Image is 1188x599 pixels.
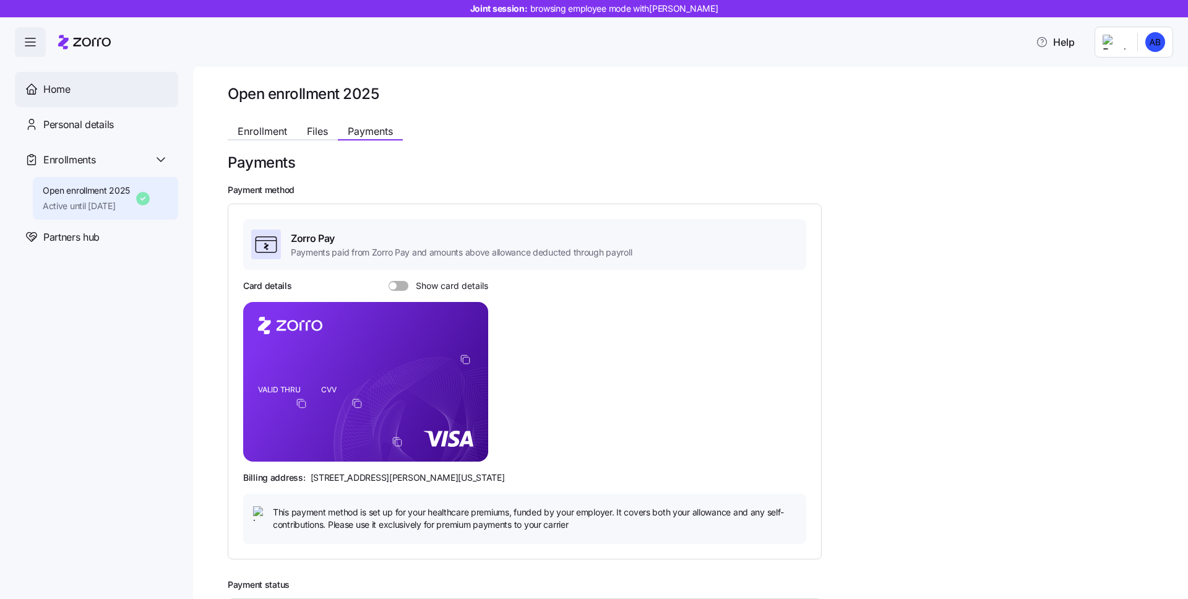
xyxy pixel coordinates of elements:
span: Active until [DATE] [43,200,130,212]
button: copy-to-clipboard [392,436,403,447]
span: Joint session: [470,2,718,15]
h2: Payment status [228,579,1148,591]
span: Enrollment [238,126,287,136]
span: Partners hub [43,230,100,245]
span: Open enrollment 2025 [43,184,130,197]
span: Payments paid from Zorro Pay and amounts above allowance deducted through payroll [291,246,632,259]
img: icon bulb [253,506,268,521]
span: Enrollments [43,152,95,168]
button: copy-to-clipboard [296,398,307,409]
tspan: VALID THRU [258,385,301,394]
img: 47c8c4bf4687c0e2a14699d11fd6a7cf [1145,32,1165,52]
span: Show card details [408,281,488,291]
img: Employer logo [1103,35,1127,50]
button: Help [1026,30,1085,54]
button: copy-to-clipboard [460,354,471,365]
span: [STREET_ADDRESS][PERSON_NAME][US_STATE] [311,472,505,484]
span: Help [1036,35,1075,50]
tspan: CVV [321,385,337,394]
span: browsing employee mode with [PERSON_NAME] [530,2,718,15]
button: copy-to-clipboard [351,398,363,409]
span: Files [307,126,328,136]
h2: Payment method [228,184,1148,196]
span: Personal details [43,117,114,132]
h3: Card details [243,280,292,292]
span: Billing address: [243,472,306,484]
h1: Open enrollment 2025 [228,84,1148,103]
h1: Payments [228,153,295,172]
span: Zorro Pay [291,231,632,246]
span: Home [43,82,71,97]
span: Payments [348,126,393,136]
span: This payment method is set up for your healthcare premiums, funded by your employer. It covers bo... [273,506,796,532]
